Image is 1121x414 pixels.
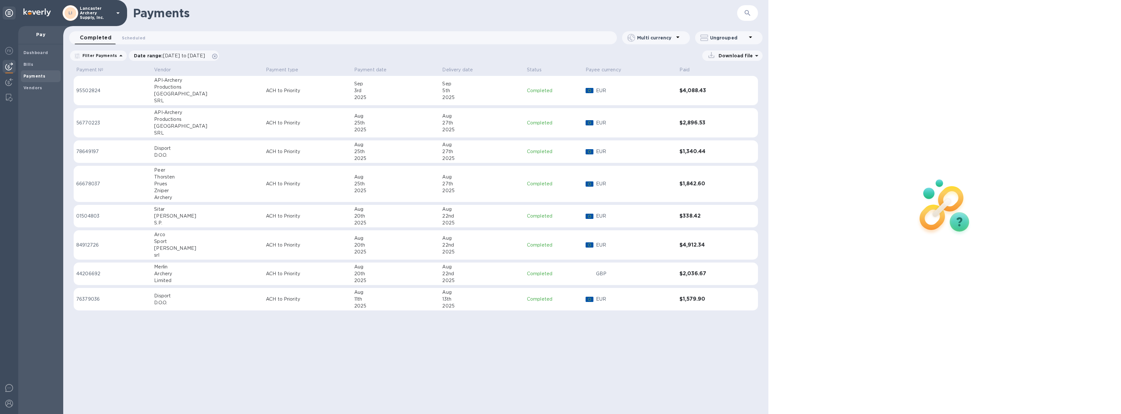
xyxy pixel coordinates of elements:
[133,6,737,20] h1: Payments
[154,174,261,180] div: Thorsten
[442,296,521,303] div: 13th
[163,53,205,58] span: [DATE] to [DATE]
[3,7,16,20] div: Unpin categories
[637,35,674,41] p: Multi currency
[354,66,387,73] p: Payment date
[76,148,149,155] p: 78649197
[442,303,521,309] div: 2025
[354,87,437,94] div: 3rd
[154,145,261,152] div: Disport
[442,141,521,148] div: Aug
[442,264,521,270] div: Aug
[76,242,149,249] p: 84912726
[154,180,261,187] div: Prues
[586,66,621,73] p: Payee currency
[679,296,735,302] h3: $1,579.90
[266,180,349,187] p: ACH to Priority
[586,66,630,73] span: Payee currency
[23,62,33,67] b: Bills
[154,116,261,123] div: Productions
[596,213,674,220] p: EUR
[442,220,521,226] div: 2025
[354,180,437,187] div: 25th
[154,245,261,252] div: [PERSON_NAME]
[679,120,735,126] h3: $2,896.53
[442,174,521,180] div: Aug
[154,270,261,277] div: Archery
[23,50,48,55] b: Dashboard
[76,213,149,220] p: 01504803
[354,249,437,255] div: 2025
[266,270,349,277] p: ACH to Priority
[154,293,261,299] div: Disport
[76,180,149,187] p: 66678037
[354,148,437,155] div: 25th
[76,120,149,126] p: 56770223
[354,155,437,162] div: 2025
[596,148,674,155] p: EUR
[154,213,261,220] div: [PERSON_NAME]
[154,231,261,238] div: Arco
[442,277,521,284] div: 2025
[266,242,349,249] p: ACH to Priority
[354,206,437,213] div: Aug
[154,167,261,174] div: Peer
[354,242,437,249] div: 20th
[442,289,521,296] div: Aug
[596,87,674,94] p: EUR
[354,220,437,226] div: 2025
[154,152,261,159] div: D.O.O.
[154,97,261,104] div: SRL
[442,242,521,249] div: 22nd
[23,74,45,79] b: Payments
[134,52,208,59] p: Date range :
[354,113,437,120] div: Aug
[442,94,521,101] div: 2025
[527,66,542,73] p: Status
[68,10,73,15] b: LI
[354,270,437,277] div: 20th
[442,213,521,220] div: 22nd
[154,264,261,270] div: Merlin
[266,213,349,220] p: ACH to Priority
[354,296,437,303] div: 11th
[679,66,698,73] span: Paid
[527,242,580,249] p: Completed
[266,296,349,303] p: ACH to Priority
[266,66,307,73] span: Payment type
[266,87,349,94] p: ACH to Priority
[354,235,437,242] div: Aug
[679,149,735,155] h3: $1,340.44
[129,50,219,61] div: Date range:[DATE] to [DATE]
[596,296,674,303] p: EUR
[5,47,13,55] img: Foreign exchange
[23,85,42,90] b: Vendors
[76,87,149,94] p: 95502824
[354,174,437,180] div: Aug
[354,187,437,194] div: 2025
[442,120,521,126] div: 27th
[266,66,298,73] p: Payment type
[442,270,521,277] div: 22nd
[596,270,674,277] p: GBP
[154,77,261,84] div: API-Archery
[266,120,349,126] p: ACH to Priority
[154,84,261,91] div: Productions
[80,53,117,58] p: Filter Payments
[154,66,179,73] span: Vendor
[76,296,149,303] p: 76379036
[154,220,261,226] div: S.P.
[679,271,735,277] h3: $2,036.67
[154,123,261,130] div: [GEOGRAPHIC_DATA]
[679,88,735,94] h3: $4,088.43
[596,120,674,126] p: EUR
[80,6,112,20] p: Lancaster Archery Supply, Inc.
[442,155,521,162] div: 2025
[527,87,580,94] p: Completed
[442,249,521,255] div: 2025
[710,35,747,41] p: Ungrouped
[442,187,521,194] div: 2025
[154,130,261,136] div: SRL
[23,8,51,16] img: Logo
[354,120,437,126] div: 25th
